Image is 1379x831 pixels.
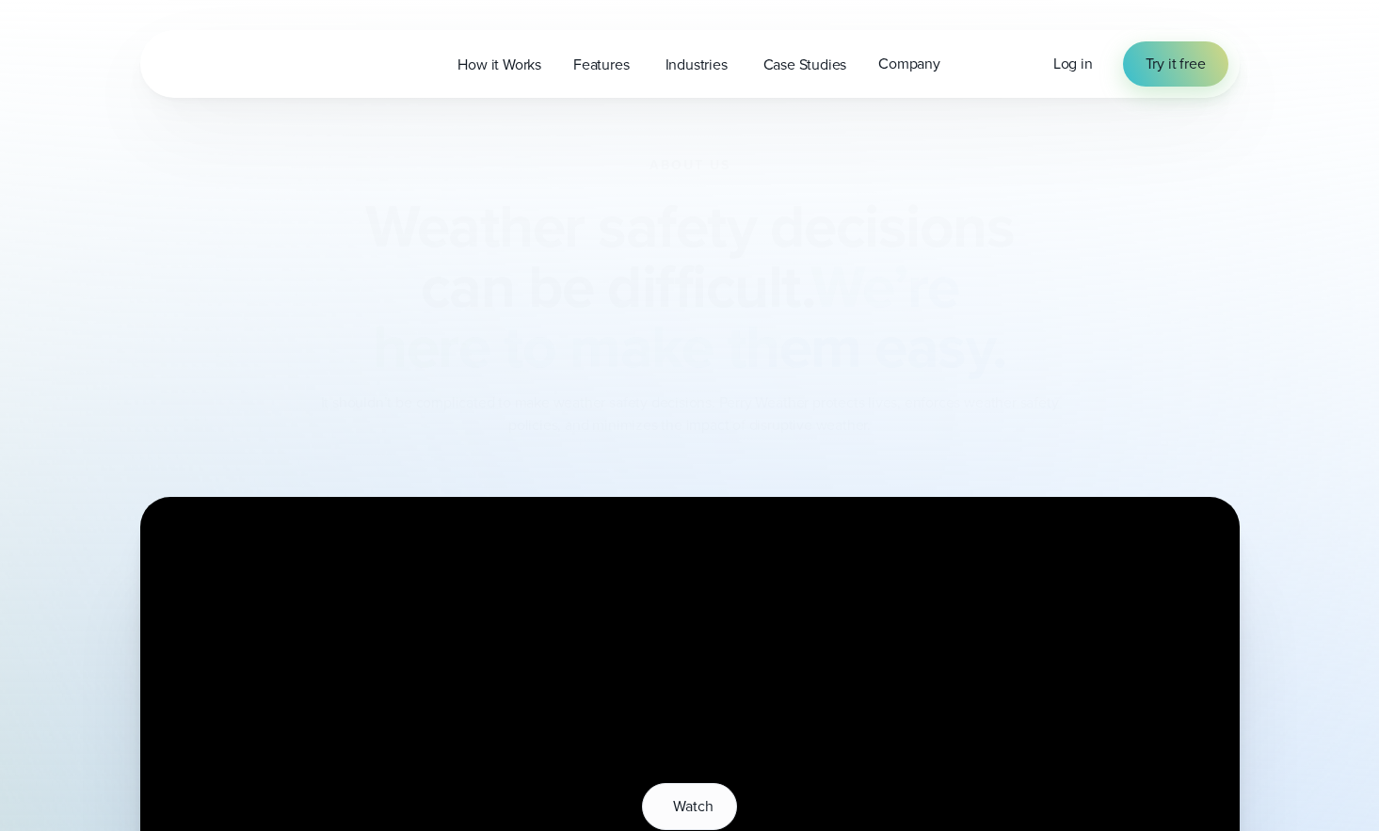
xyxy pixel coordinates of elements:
[878,53,940,75] span: Company
[1053,53,1093,74] span: Log in
[457,54,541,76] span: How it Works
[642,783,736,830] button: Watch
[1146,53,1206,75] span: Try it free
[441,45,557,84] a: How it Works
[1123,41,1228,87] a: Try it free
[573,54,629,76] span: Features
[747,45,863,84] a: Case Studies
[673,795,713,818] span: Watch
[763,54,847,76] span: Case Studies
[1053,53,1093,75] a: Log in
[665,54,728,76] span: Industries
